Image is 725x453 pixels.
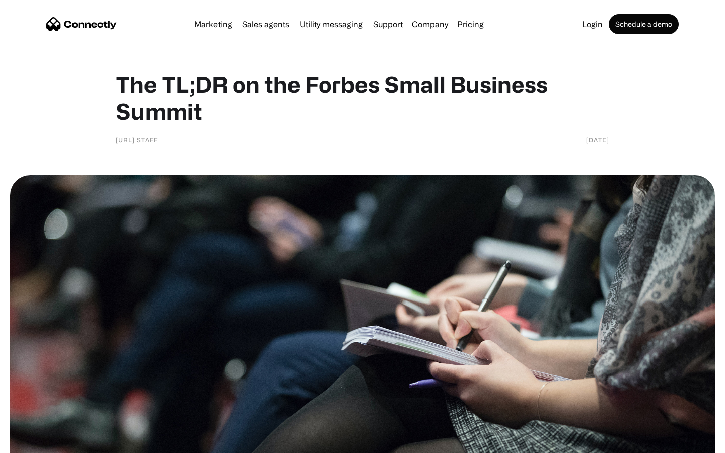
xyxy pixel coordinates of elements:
[609,14,679,34] a: Schedule a demo
[412,17,448,31] div: Company
[116,135,158,145] div: [URL] Staff
[369,20,407,28] a: Support
[586,135,609,145] div: [DATE]
[453,20,488,28] a: Pricing
[20,435,60,449] ul: Language list
[190,20,236,28] a: Marketing
[578,20,607,28] a: Login
[238,20,294,28] a: Sales agents
[296,20,367,28] a: Utility messaging
[10,435,60,449] aside: Language selected: English
[116,70,609,125] h1: The TL;DR on the Forbes Small Business Summit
